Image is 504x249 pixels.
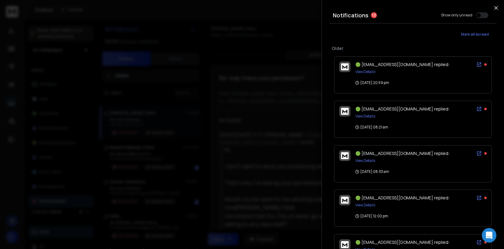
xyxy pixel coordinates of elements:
[355,158,375,163] button: View Details
[355,203,375,208] button: View Details
[341,108,349,115] img: logo
[332,45,494,51] p: Older
[355,106,450,112] span: 🟢 [EMAIL_ADDRESS][DOMAIN_NAME] replied:
[355,80,389,85] p: [DATE] 20:59 pm
[355,169,389,174] p: [DATE] 08:33 am
[341,241,349,248] img: logo
[341,152,349,159] img: logo
[355,125,388,130] p: [DATE] 08:21 am
[355,195,450,201] span: 🟢 [EMAIL_ADDRESS][DOMAIN_NAME] replied:
[355,239,450,245] span: 🟢 [EMAIL_ADDRESS][DOMAIN_NAME] replied:
[461,32,489,37] span: Mark all as read
[453,28,497,40] button: Mark all as read
[355,69,375,74] button: View Details
[355,61,450,67] span: 🟢 [EMAIL_ADDRESS][DOMAIN_NAME] replied:
[482,228,496,243] div: Open Intercom Messenger
[355,114,375,119] button: View Details
[355,214,388,219] p: [DATE] 12:00 pm
[441,13,472,18] label: Show only unread
[371,12,377,18] span: 12
[341,63,349,70] img: logo
[341,197,349,204] img: logo
[333,11,368,19] h3: Notifications
[355,150,450,156] span: 🟢 [EMAIL_ADDRESS][DOMAIN_NAME] replied:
